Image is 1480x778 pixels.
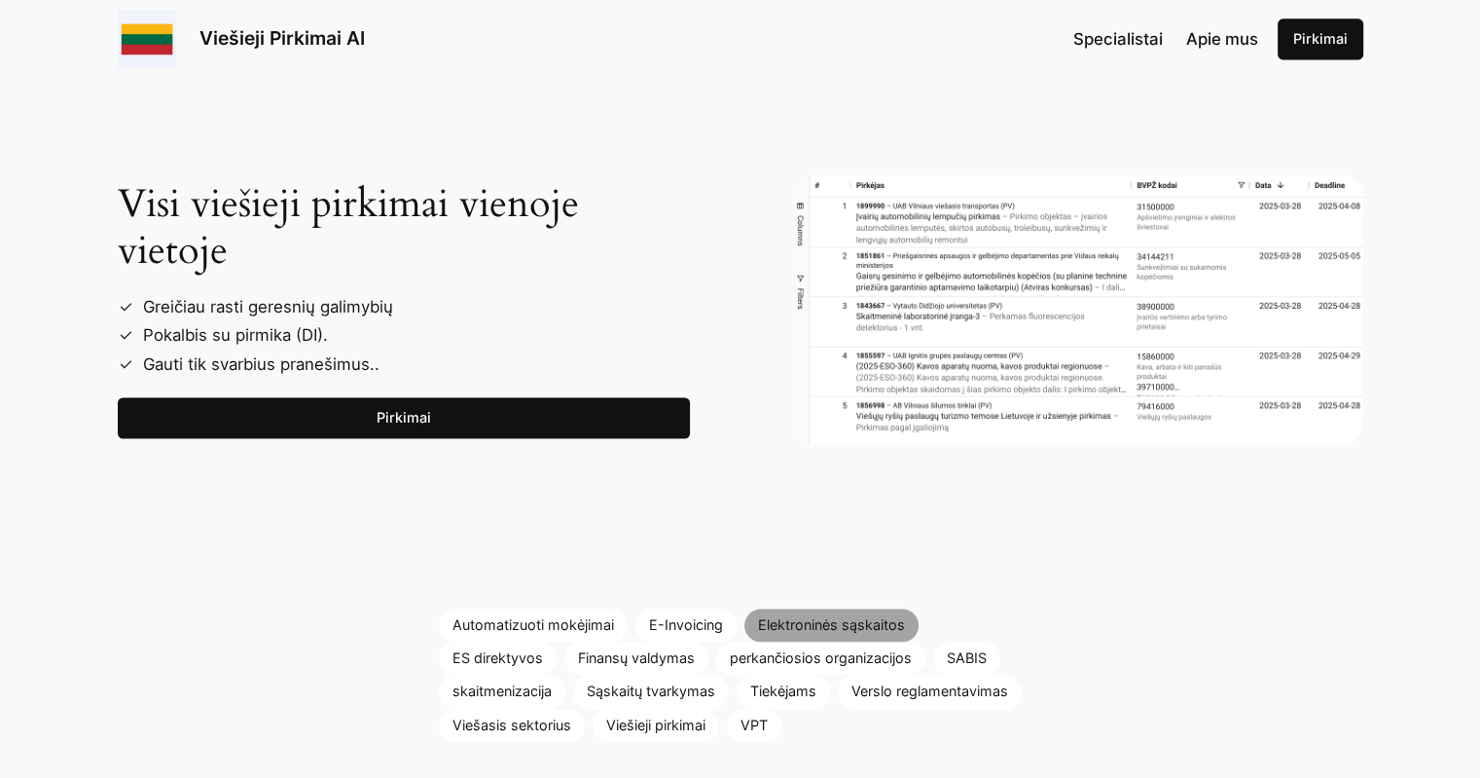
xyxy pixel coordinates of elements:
[933,642,1000,675] a: SABIS
[133,293,690,321] li: Greičiau rasti geresnių galimybių
[118,10,176,68] img: Viešieji pirkimai logo
[716,642,925,675] a: perkančiosios organizacijos
[635,609,737,642] a: E-Invoicing
[737,675,830,708] a: Tiekėjams
[118,397,690,438] a: Pirkimai
[1073,29,1163,49] span: Specialistai
[133,351,690,379] li: Gauti tik svarbius pranešimus..
[727,709,781,742] a: VPT
[118,181,690,275] h2: Visi viešieji pirkimai vienoje vietoje
[439,609,628,642] a: Automatizuoti mokėjimai
[1186,29,1258,49] span: Apie mus
[1073,26,1258,52] nav: Navigation
[838,675,1022,708] a: Verslo reglamentavimas
[564,642,708,675] a: Finansų valdymas
[439,642,557,675] a: ES direktyvos
[439,709,585,742] a: Viešasis sektorius
[1073,26,1163,52] a: Specialistai
[1186,26,1258,52] a: Apie mus
[593,709,719,742] a: Viešieji pirkimai
[439,675,565,708] a: skaitmenizacija
[1278,19,1363,59] a: Pirkimai
[573,675,729,708] a: Sąskaitų tvarkymas
[744,609,919,642] a: Elektroninės sąskaitos
[133,321,690,350] li: Pokalbis su pirmika (DI).
[199,26,365,50] a: Viešieji Pirkimai AI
